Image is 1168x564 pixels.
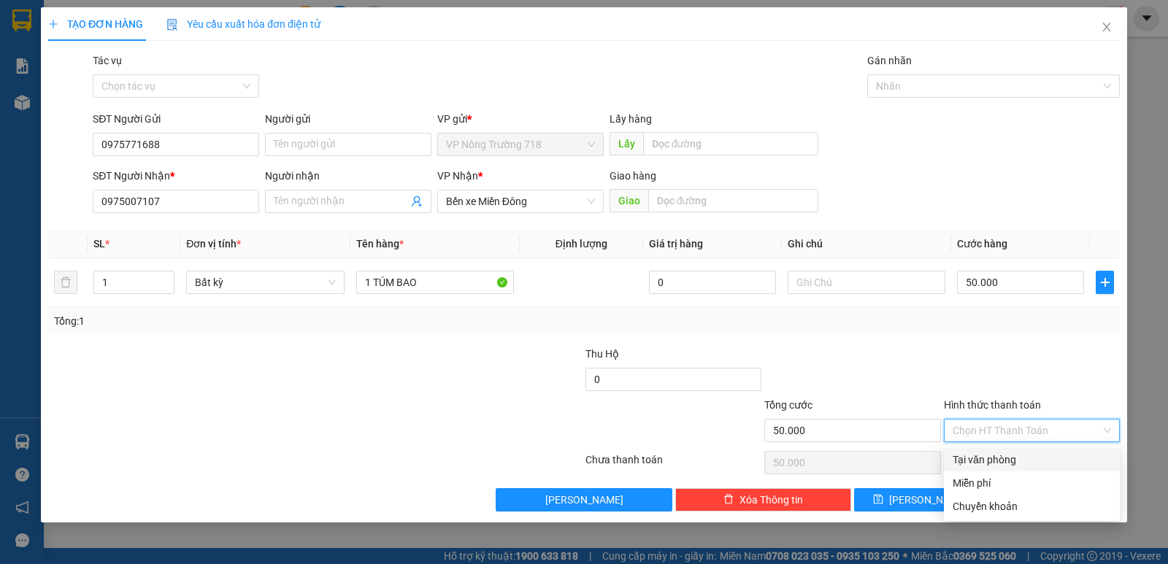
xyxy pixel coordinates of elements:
span: Giao hàng [610,170,656,182]
input: Ghi Chú [788,271,945,294]
th: Ghi chú [782,230,951,258]
span: plus [1096,277,1113,288]
button: plus [1096,271,1114,294]
span: Giá trị hàng [649,238,703,250]
span: Giao [610,189,648,212]
button: delete [54,271,77,294]
div: Tại văn phòng [953,452,1111,468]
span: Cước hàng [957,238,1007,250]
label: Tác vụ [93,55,122,66]
span: [PERSON_NAME] [889,492,967,508]
div: VP gửi [437,111,604,127]
img: icon [166,19,178,31]
span: Bến xe Miền Đông [446,190,595,212]
span: delete [723,494,734,506]
span: Tổng cước [764,399,812,411]
button: save[PERSON_NAME] [854,488,985,511]
span: SL [93,238,105,250]
span: Tên hàng [356,238,404,250]
div: SĐT Người Gửi [93,111,259,127]
input: Dọc đường [648,189,819,212]
input: Dọc đường [643,132,819,155]
span: Lấy hàng [610,113,652,125]
div: SĐT Người Nhận [93,168,259,184]
label: Gán nhãn [867,55,912,66]
button: [PERSON_NAME] [496,488,672,511]
span: TẠO ĐƠN HÀNG [48,18,143,30]
span: user-add [411,196,423,207]
span: Thu Hộ [585,348,619,360]
span: Lấy [610,132,643,155]
div: Tổng: 1 [54,313,452,329]
span: Đơn vị tính [186,238,241,250]
span: Xóa Thông tin [739,492,803,508]
button: Close [1086,7,1127,48]
div: Miễn phí [953,475,1111,491]
div: Chưa thanh toán [584,452,763,477]
label: Hình thức thanh toán [944,399,1041,411]
span: save [873,494,883,506]
span: VP Nông Trường 718 [446,134,595,155]
span: Yêu cầu xuất hóa đơn điện tử [166,18,320,30]
input: VD: Bàn, Ghế [356,271,514,294]
div: Chuyển khoản [953,498,1111,514]
div: Người gửi [265,111,431,127]
span: Bất kỳ [195,271,335,293]
span: Định lượng [556,238,607,250]
span: plus [48,19,58,29]
span: VP Nhận [437,170,478,182]
input: 0 [649,271,776,294]
button: deleteXóa Thông tin [675,488,851,511]
span: close [1101,21,1113,33]
div: Người nhận [265,168,431,184]
span: [PERSON_NAME] [545,492,623,508]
